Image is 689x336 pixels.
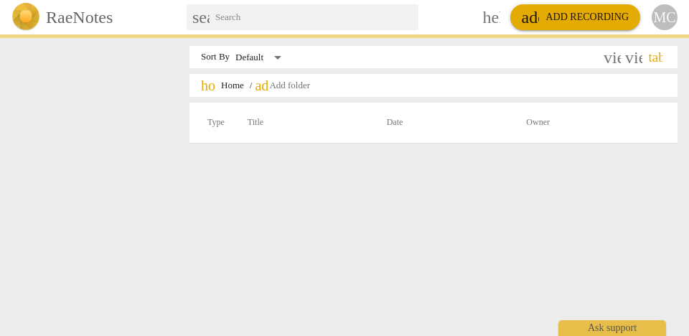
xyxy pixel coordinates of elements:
span: Home [201,78,244,93]
th: Owner [509,103,662,143]
th: Date [370,103,510,143]
span: view_module [604,49,621,66]
span: view_list [625,49,642,66]
button: Upload [510,4,641,30]
button: MC [652,4,678,30]
div: Sort By [201,52,230,62]
input: Search [215,6,413,29]
span: table_chart [649,50,662,64]
span: Add folder [269,80,310,91]
a: Help [479,4,505,30]
div: Ask support [558,320,666,336]
span: add [522,9,539,26]
button: Table view [645,47,666,68]
img: Logo [11,3,40,32]
span: add [255,78,269,93]
span: help [483,9,500,26]
th: Type [196,103,230,143]
button: Tile view [601,47,623,68]
th: Title [230,103,370,143]
span: Add recording [522,9,629,26]
div: Default [235,46,286,69]
span: search [192,9,210,26]
span: home [201,78,215,93]
button: List view [623,47,645,68]
h2: RaeNotes [46,7,113,27]
span: / [250,80,253,91]
a: LogoRaeNotes [11,3,175,32]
